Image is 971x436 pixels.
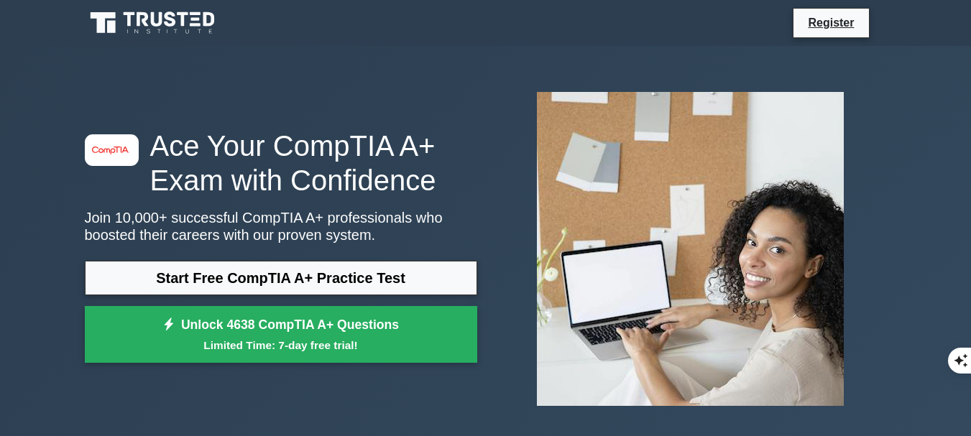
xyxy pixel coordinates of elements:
[103,337,459,353] small: Limited Time: 7-day free trial!
[85,261,477,295] a: Start Free CompTIA A+ Practice Test
[85,209,477,243] p: Join 10,000+ successful CompTIA A+ professionals who boosted their careers with our proven system.
[799,14,862,32] a: Register
[85,306,477,363] a: Unlock 4638 CompTIA A+ QuestionsLimited Time: 7-day free trial!
[85,129,477,198] h1: Ace Your CompTIA A+ Exam with Confidence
